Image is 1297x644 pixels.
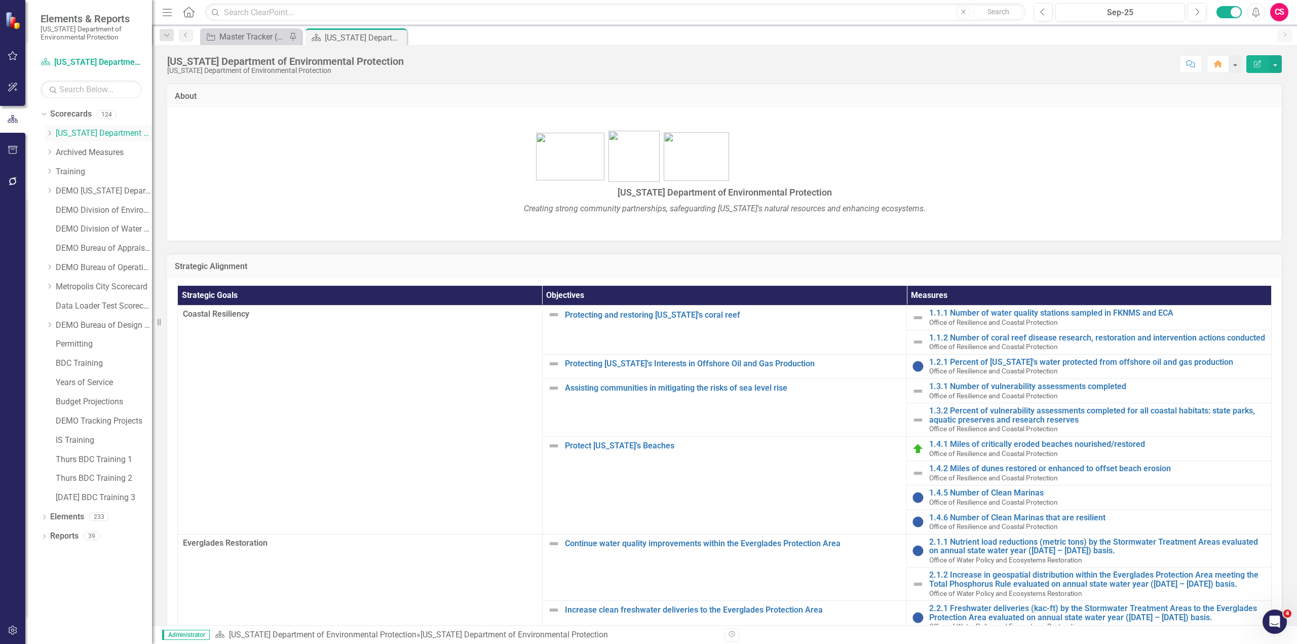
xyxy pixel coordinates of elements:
span: Elements & Reports [41,13,142,25]
span: Office of Resilience and Coastal Protection [929,392,1058,400]
button: Search [973,5,1023,19]
a: Elements [50,511,84,523]
img: Not Defined [548,604,560,616]
div: Sep-25 [1059,7,1181,19]
a: Scorecards [50,108,92,120]
a: DEMO Tracking Projects [56,415,152,427]
input: Search ClearPoint... [205,4,1026,21]
span: Office of Resilience and Coastal Protection [929,522,1058,531]
a: Protect [US_STATE]'s Beaches [565,441,902,450]
img: Not Defined [548,440,560,452]
td: Double-Click to Edit Right Click for Context Menu [542,534,907,601]
a: 1.4.5 Number of Clean Marinas [929,488,1266,498]
img: Not Defined [912,385,924,397]
div: CS [1270,3,1288,21]
td: Double-Click to Edit Right Click for Context Menu [907,436,1272,461]
span: Office of Resilience and Coastal Protection [929,318,1058,326]
img: Not Defined [548,358,560,370]
span: Administrator [162,630,210,640]
a: DEMO Division of Water Resource Management [56,223,152,235]
a: Years of Service [56,377,152,389]
button: Sep-25 [1055,3,1185,21]
a: Continue water quality improvements within the Everglades Protection Area [565,539,902,548]
img: FL-DEP-LOGO-color-sam%20v4.jpg [608,131,660,182]
td: Double-Click to Edit Right Click for Context Menu [907,378,1272,403]
a: 1.3.2 Percent of vulnerability assessments completed for all coastal habitats: state parks, aquat... [929,406,1266,424]
div: » [215,629,717,641]
a: DEMO [US_STATE] Department of Environmental Protection [56,185,152,197]
img: bird1.png [664,132,729,181]
span: Office of Resilience and Coastal Protection [929,343,1058,351]
div: 233 [89,513,109,521]
a: [DATE] BDC Training 3 [56,492,152,504]
span: Office of Resilience and Coastal Protection [929,474,1058,482]
img: bhsp1.png [536,133,604,180]
span: Office of Water Policy and Ecosystems Restoration [929,622,1082,630]
span: Office of Resilience and Coastal Protection [929,367,1058,375]
span: Office of Resilience and Coastal Protection [929,449,1058,458]
span: Search [987,8,1009,16]
img: No Information [912,612,924,624]
a: Protecting [US_STATE]'s Interests in Offshore Oil and Gas Production [565,359,902,368]
td: Double-Click to Edit Right Click for Context Menu [907,461,1272,485]
a: 1.2.1 Percent of [US_STATE]'s water protected from offshore oil and gas production [929,358,1266,367]
img: No Information [912,491,924,504]
td: Double-Click to Edit Right Click for Context Menu [907,403,1272,437]
a: DEMO Bureau of Design and Construction [56,320,152,331]
a: BDC Training [56,358,152,369]
span: Office of Water Policy and Ecosystems Restoration [929,589,1082,597]
td: Double-Click to Edit Right Click for Context Menu [907,510,1272,534]
img: Not Defined [912,578,924,590]
span: Office of Resilience and Coastal Protection [929,498,1058,506]
a: DEMO Bureau of Operational Services [56,262,152,274]
td: Double-Click to Edit Right Click for Context Menu [542,306,907,354]
a: IS Training [56,435,152,446]
img: Not Defined [548,538,560,550]
img: Not Defined [548,309,560,321]
td: Double-Click to Edit Right Click for Context Menu [542,354,907,378]
td: Double-Click to Edit Right Click for Context Menu [542,436,907,534]
span: Office of Water Policy and Ecosystems Restoration [929,556,1082,564]
td: Double-Click to Edit Right Click for Context Menu [542,378,907,436]
a: DEMO Bureau of Appraisals [56,243,152,254]
a: Archived Measures [56,147,152,159]
a: [US_STATE] Department of Environmental Protection [56,128,152,139]
a: [US_STATE] Department of Environmental Protection [229,630,416,639]
td: Double-Click to Edit [178,306,543,534]
a: 2.1.1 Nutrient load reductions (metric tons) by the Stormwater Treatment Areas evaluated on annua... [929,538,1266,555]
img: No Information [912,545,924,557]
td: Double-Click to Edit Right Click for Context Menu [907,485,1272,510]
td: Double-Click to Edit Right Click for Context Menu [907,534,1272,567]
div: 39 [84,532,100,541]
td: Double-Click to Edit Right Click for Context Menu [907,567,1272,601]
div: 124 [97,110,117,119]
td: Double-Click to Edit Right Click for Context Menu [907,601,1272,634]
a: Increase clean freshwater deliveries to the Everglades Protection Area [565,605,902,615]
img: Not Defined [912,414,924,426]
a: 2.1.2 Increase in geospatial distribution within the Everglades Protection Area meeting the Total... [929,571,1266,588]
div: [US_STATE] Department of Environmental Protection [325,31,404,44]
a: 1.1.1 Number of water quality stations sampled in FKNMS and ECA [929,309,1266,318]
a: Thurs BDC Training 1 [56,454,152,466]
div: [US_STATE] Department of Environmental Protection [167,67,404,74]
a: Reports [50,531,79,542]
a: 1.4.6 Number of Clean Marinas that are resilient [929,513,1266,522]
td: Double-Click to Edit Right Click for Context Menu [907,330,1272,354]
a: DEMO Division of Environmental Assessment and Restoration [56,205,152,216]
img: Not Defined [912,467,924,479]
span: 4 [1283,610,1291,618]
img: On Target [912,443,924,455]
td: Double-Click to Edit Right Click for Context Menu [907,354,1272,378]
a: [US_STATE] Department of Environmental Protection [41,57,142,68]
small: [US_STATE] Department of Environmental Protection [41,25,142,42]
iframe: Intercom live chat [1263,610,1287,634]
a: 1.1.2 Number of coral reef disease research, restoration and intervention actions conducted [929,333,1266,343]
a: Training [56,166,152,178]
img: No Information [912,360,924,372]
a: 1.4.1 Miles of critically eroded beaches nourished/restored [929,440,1266,449]
em: Creating strong community partnerships, safeguarding [US_STATE]'s natural resources and enhancing... [524,204,926,213]
div: [US_STATE] Department of Environmental Protection [167,56,404,67]
img: ClearPoint Strategy [5,12,23,29]
a: 1.3.1 Number of vulnerability assessments completed [929,382,1266,391]
td: Double-Click to Edit Right Click for Context Menu [907,306,1272,330]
